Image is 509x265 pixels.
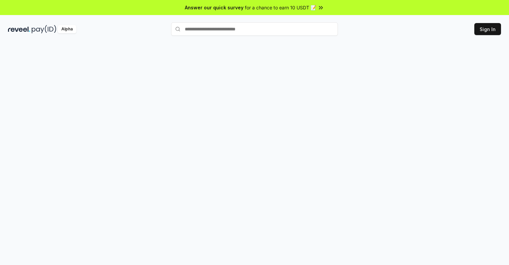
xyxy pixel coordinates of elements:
[474,23,501,35] button: Sign In
[245,4,316,11] span: for a chance to earn 10 USDT 📝
[185,4,243,11] span: Answer our quick survey
[58,25,76,33] div: Alpha
[32,25,56,33] img: pay_id
[8,25,30,33] img: reveel_dark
